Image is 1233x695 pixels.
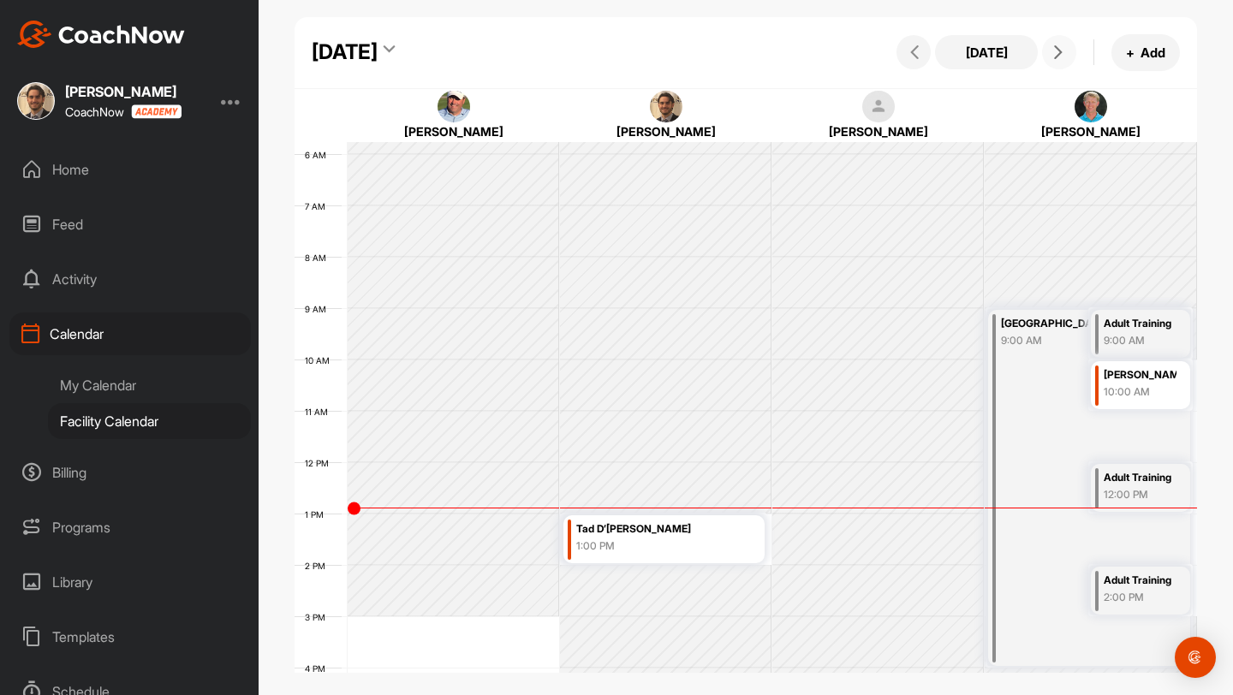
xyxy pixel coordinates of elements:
div: Tad D’[PERSON_NAME] [576,520,731,539]
div: 9:00 AM [1104,333,1176,348]
div: 6 AM [295,150,343,160]
div: [GEOGRAPHIC_DATA] [1001,314,1156,334]
img: square_0c0145ea95d7b9812da7d8529ccd7d0e.jpg [1075,91,1107,123]
span: + [1126,44,1135,62]
div: 12 PM [295,458,346,468]
div: My Calendar [48,367,251,403]
div: 9 AM [295,304,343,314]
div: 3 PM [295,612,342,622]
div: Programs [9,506,251,549]
div: 7 AM [295,201,342,211]
div: [PERSON_NAME] [579,122,753,140]
img: CoachNow acadmey [131,104,182,119]
div: [PERSON_NAME] [1004,122,1178,140]
div: Adult Training [1104,314,1176,334]
button: +Add [1111,34,1180,71]
div: 9:00 AM [1001,333,1156,348]
div: 10 AM [295,355,347,365]
div: [PERSON_NAME] [791,122,966,140]
div: 1 PM [295,509,341,520]
div: Adult Training [1104,571,1176,591]
div: Home [9,148,251,191]
div: [PERSON_NAME] [65,85,182,98]
img: square_6dcbff7a261679c69c0954f95a373b0a.jpg [438,91,470,123]
div: Library [9,561,251,603]
div: CoachNow [65,104,182,119]
div: 10:00 AM [1104,384,1176,400]
div: Activity [9,258,251,300]
img: square_default-ef6cabf814de5a2bf16c804365e32c732080f9872bdf737d349900a9daf73cf9.png [862,91,895,123]
img: square_cbbdb4ff526e57f9a1c8395fbb24d166.jpg [650,91,682,123]
img: square_cbbdb4ff526e57f9a1c8395fbb24d166.jpg [17,82,55,120]
div: 8 AM [295,252,343,263]
div: [DATE] [312,37,378,68]
div: 12:00 PM [1104,487,1176,502]
div: Facility Calendar [48,403,251,439]
div: Feed [9,203,251,246]
div: [PERSON_NAME] [366,122,541,140]
div: 2:00 PM [1104,590,1176,605]
div: [PERSON_NAME] [1104,365,1176,385]
div: Adult Training [1104,468,1176,488]
div: 11 AM [295,407,345,417]
div: 2 PM [295,561,342,571]
button: [DATE] [935,35,1038,69]
div: Calendar [9,312,251,355]
div: 1:00 PM [576,538,731,554]
div: Templates [9,615,251,658]
img: CoachNow [17,21,185,48]
div: Billing [9,451,251,494]
div: 4 PM [295,663,342,674]
div: Open Intercom Messenger [1175,637,1216,678]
